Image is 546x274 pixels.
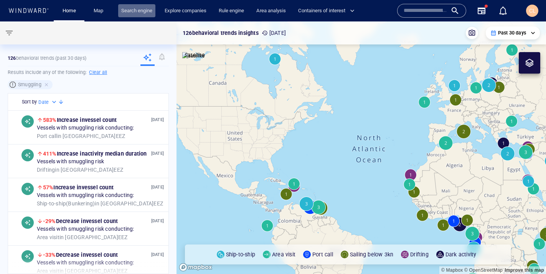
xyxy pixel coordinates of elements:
p: 126 behavioral trends insights [183,28,259,38]
p: Past 30 days [498,30,526,36]
h6: Results include any of the following: [8,66,169,79]
span: Ship-to-ship ( Bunkering ) [37,200,95,207]
span: in [GEOGRAPHIC_DATA] EEZ [37,234,128,241]
span: Port call [37,133,57,139]
a: Area analysis [253,4,289,18]
button: Map [87,4,112,18]
h6: Smuggling [18,81,41,89]
span: -29% [43,218,56,224]
p: behavioral trends (Past 30 days) [8,55,86,62]
p: Port call [312,250,333,259]
a: OpenStreetMap [464,267,503,273]
span: Increase in vessel count [43,184,114,190]
p: [DATE] [151,251,164,259]
img: satellite [182,52,205,60]
div: Notification center [498,6,508,15]
span: Vessels with smuggling risk [37,159,104,166]
p: [DATE] [151,218,164,225]
canvas: Map [177,21,546,274]
span: 411% [43,151,57,157]
p: Drifting [410,250,429,259]
p: Dark activity [445,250,477,259]
p: [DATE] [151,150,164,158]
a: Explore companies [162,4,209,18]
p: [DATE] [151,184,164,191]
p: [DATE] [262,28,286,38]
div: Smuggling [8,80,53,89]
a: Rule engine [216,4,247,18]
span: in [GEOGRAPHIC_DATA] EEZ [37,133,125,140]
span: 583% [43,117,57,123]
a: Map feedback [505,267,544,273]
p: Area visit [272,250,295,259]
a: Mapbox logo [179,263,213,272]
a: Search engine [118,4,155,18]
h6: Clear all [89,69,107,76]
a: Map [91,4,109,18]
h6: Sort by [22,98,37,106]
strong: 126 [8,55,16,61]
a: Mapbox [441,267,463,273]
span: Increase in activity median duration [43,151,147,157]
a: Home [59,4,79,18]
span: Vessels with smuggling risk conducting: [37,192,134,199]
span: Vessels with smuggling risk conducting: [37,125,134,132]
span: Increase in vessel count [43,117,117,123]
div: Date [38,98,58,106]
p: Satellite [185,51,205,60]
span: in [GEOGRAPHIC_DATA] EEZ [37,167,123,174]
span: Area visit [37,234,59,240]
button: Home [57,4,81,18]
span: 57% [43,184,54,190]
p: [DATE] [151,116,164,124]
span: in [GEOGRAPHIC_DATA] EEZ [37,200,163,207]
span: CL [529,8,536,14]
span: Containers of interest [298,7,355,15]
span: -33% [43,252,56,258]
span: Drifting [37,167,55,173]
iframe: Chat [513,240,540,268]
h6: Date [38,98,49,106]
div: Past 30 days [490,30,535,36]
p: Ship-to-ship [226,250,255,259]
span: Vessels with smuggling risk conducting: [37,226,134,233]
p: Sailing below 3kn [350,250,393,259]
span: Decrease in vessel count [43,252,118,258]
button: CL [525,3,540,18]
button: Containers of interest [295,4,361,18]
span: Decrease in vessel count [43,218,118,224]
